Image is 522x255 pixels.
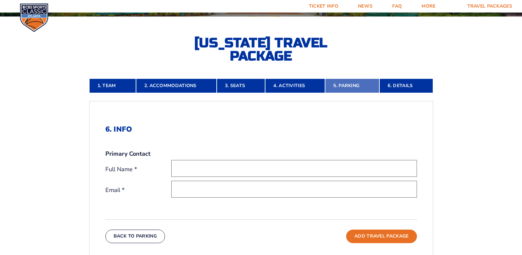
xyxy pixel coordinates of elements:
a: 1. Team [89,79,136,93]
strong: Primary Contact [105,150,151,158]
a: 4. Activities [265,79,325,93]
label: Email * [105,186,171,194]
button: Add Travel Package [346,230,417,243]
a: 5. Parking [325,79,379,93]
h2: 6. Info [105,125,417,134]
a: 3. Seats [217,79,265,93]
label: Full Name * [105,165,171,174]
img: CBS Sports Classic [20,3,48,32]
button: Back To Parking [105,230,165,243]
a: 2. Accommodations [136,79,217,93]
h2: [US_STATE] Travel Package [189,36,334,63]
